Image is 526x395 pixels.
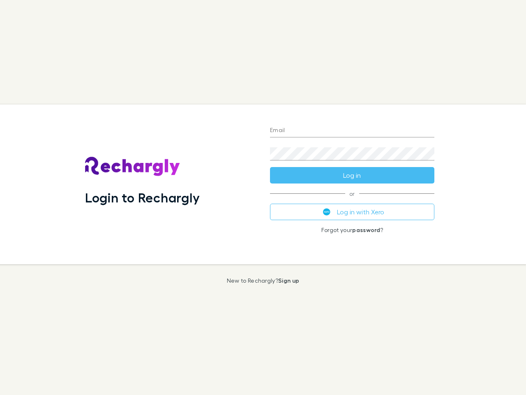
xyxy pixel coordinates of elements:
p: Forgot your ? [270,227,434,233]
h1: Login to Rechargly [85,190,200,205]
a: password [352,226,380,233]
span: or [270,193,434,194]
p: New to Rechargly? [227,277,300,284]
a: Sign up [278,277,299,284]
img: Xero's logo [323,208,330,216]
button: Log in with Xero [270,204,434,220]
button: Log in [270,167,434,184]
img: Rechargly's Logo [85,157,180,177]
